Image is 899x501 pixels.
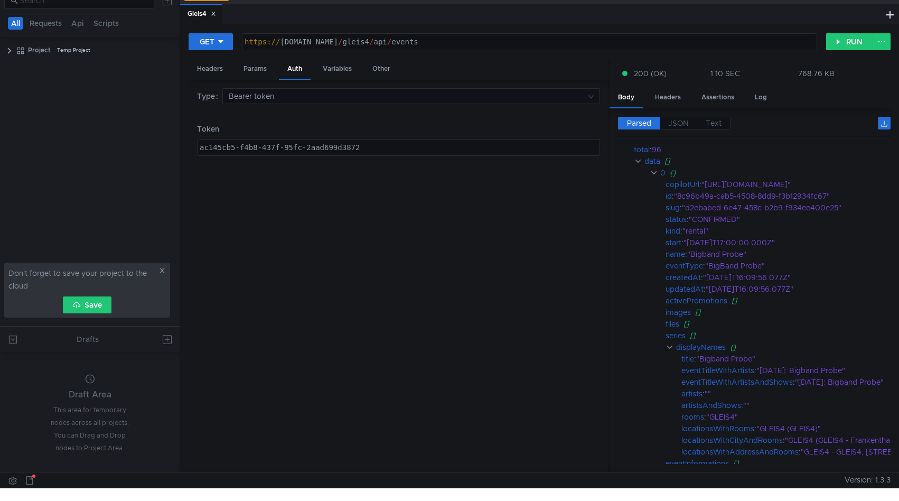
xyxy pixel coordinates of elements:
[681,411,704,423] div: rooms
[666,202,680,214] div: slug
[668,118,689,128] span: JSON
[634,144,650,155] div: total
[197,88,222,104] label: Type
[666,330,686,341] div: series
[681,446,799,458] div: locationsWithAddressAndRooms
[364,59,399,79] div: Other
[189,59,231,79] div: Headers
[681,365,754,376] div: eventTitleWithArtists
[197,123,600,135] label: Token
[235,59,275,79] div: Params
[666,214,687,225] div: status
[28,42,51,58] div: Project
[845,472,891,488] span: Version: 1.3.3
[610,88,643,108] div: Body
[666,458,729,469] div: eventInformations
[57,42,90,58] div: Temp Project
[826,33,873,50] button: RUN
[8,267,156,292] span: Don't forget to save your project to the cloud
[681,423,754,434] div: locationsWithRooms
[90,17,122,30] button: Scripts
[666,248,685,260] div: name
[666,237,681,248] div: start
[189,33,233,50] button: GET
[666,318,679,330] div: files
[681,434,783,446] div: locationsWithCityAndRooms
[666,283,704,295] div: updatedAt
[681,388,703,400] div: artists
[188,8,216,20] div: Gleis4
[77,333,99,346] div: Drafts
[647,88,689,107] div: Headers
[8,17,23,30] button: All
[666,260,703,272] div: eventType
[666,295,727,307] div: activePromotions
[666,190,672,202] div: id
[666,272,701,283] div: createdAt
[634,68,667,79] span: 200 (OK)
[279,59,311,80] div: Auth
[314,59,360,79] div: Variables
[666,179,699,190] div: copilotUrl
[627,118,651,128] span: Parsed
[661,167,666,179] div: 0
[677,341,726,353] div: displayNames
[666,307,691,318] div: images
[798,69,835,78] div: 768.76 KB
[666,225,680,237] div: kind
[200,36,214,48] div: GET
[681,353,694,365] div: title
[26,17,65,30] button: Requests
[63,296,111,313] button: Save
[746,88,775,107] div: Log
[693,88,743,107] div: Assertions
[645,155,661,167] div: data
[681,376,793,388] div: eventTitleWithArtistsAndShows
[710,69,740,78] div: 1.10 SEC
[681,400,741,411] div: artistsAndShows
[68,17,87,30] button: Api
[706,118,722,128] span: Text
